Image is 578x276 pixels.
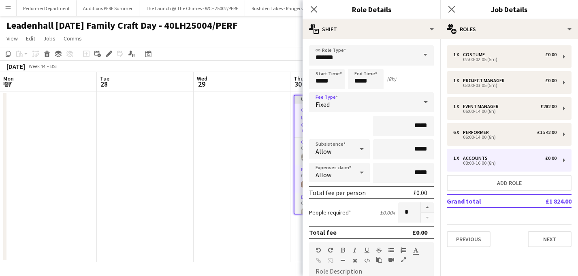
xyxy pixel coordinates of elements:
div: 1 x [453,78,463,83]
div: £0.00 x [380,209,395,216]
div: 03:00-03:05 (5m) [453,83,557,87]
div: Project Manager [463,78,508,83]
span: 02:00-16:00 (14h) [301,107,336,113]
button: Next [528,231,572,247]
app-job-card: Updated02:00-16:00 (14h)9/10Leadenhall [DATE] Family Craft Day - 40LH25004/PERF 40 Leadenhall5 Ro... [294,95,384,214]
div: Roles [440,19,578,39]
span: Tue [100,75,109,82]
span: Jobs [43,35,55,42]
td: £1 824.00 [520,195,572,208]
a: Jobs [40,33,59,44]
button: Redo [328,247,333,253]
button: Underline [364,247,370,253]
h3: Job Details [440,4,578,15]
button: Clear Formatting [352,257,358,264]
div: 06:00-14:00 (8h) [453,109,557,113]
button: Insert video [388,257,394,263]
div: £0.00 [545,52,557,57]
span: 28 [99,79,109,89]
div: Accounts [463,155,491,161]
button: Add role [447,175,572,191]
button: Horizontal Line [340,257,346,264]
label: People required [309,209,351,216]
button: HTML Code [364,257,370,264]
div: £282.00 [540,104,557,109]
div: £0.00 [545,155,557,161]
span: Wed [197,75,207,82]
button: Paste as plain text [376,257,382,263]
app-card-role: Costume1/102:00-02:05 (5m)[PERSON_NAME] [294,138,384,165]
a: View [3,33,21,44]
div: BST [50,63,58,69]
div: Updated [294,96,384,102]
h3: Leadenhall [DATE] Family Craft Day - 40LH25004/PERF [294,114,384,128]
div: £0.00 [412,228,427,236]
div: Performer [463,130,492,135]
div: £0.00 [413,189,427,197]
button: Performer Department [17,0,77,16]
div: 1 x [453,52,463,57]
div: 02:00-02:05 (5m) [453,57,557,62]
div: 06:00-14:00 (8h) [453,135,557,139]
button: Strikethrough [376,247,382,253]
span: Edit [26,35,35,42]
div: [DATE] [6,62,25,70]
span: 27 [2,79,14,89]
span: 30 [292,79,304,89]
a: Edit [23,33,38,44]
div: £0.00 [545,78,557,83]
button: Bold [340,247,346,253]
div: 1 x [453,104,463,109]
div: 1 x [453,155,463,161]
span: View [6,35,18,42]
h3: Role Details [303,4,440,15]
span: Mon [3,75,14,82]
button: Fullscreen [401,257,406,263]
button: Previous [447,231,491,247]
span: Thu [294,75,304,82]
div: Total fee [309,228,337,236]
a: Comms [60,33,85,44]
app-card-role: Event Manager1/106:00-14:00 (8h)[PERSON_NAME] [294,193,384,220]
button: Text Color [413,247,418,253]
app-card-role: Project Manager1/103:00-03:05 (5m)[PERSON_NAME] [294,165,384,193]
span: Allow [316,147,331,155]
button: Italic [352,247,358,253]
span: 29 [196,79,207,89]
td: Grand total [447,195,520,208]
button: Rushden Lakes - Rangers Summer Series - RL25002/PERF [245,0,373,16]
div: (8h) [387,75,396,83]
div: Shift [303,19,440,39]
span: Comms [64,35,82,42]
div: 08:00-16:00 (8h) [453,161,557,165]
div: Event Manager [463,104,502,109]
button: Increase [421,202,434,213]
button: Ordered List [401,247,406,253]
span: Allow [316,171,331,179]
div: Total fee per person [309,189,366,197]
button: Unordered List [388,247,394,253]
h1: Leadenhall [DATE] Family Craft Day - 40LH25004/PERF [6,19,238,32]
span: Week 44 [27,63,47,69]
div: 6 x [453,130,463,135]
div: Costume [463,52,488,57]
button: Undo [316,247,321,253]
div: £1 542.00 [537,130,557,135]
span: Fixed [316,100,330,108]
button: Auditions PERF Summer [77,0,139,16]
button: The Launch @ The Chimes - WCH25002/PERF [139,0,245,16]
